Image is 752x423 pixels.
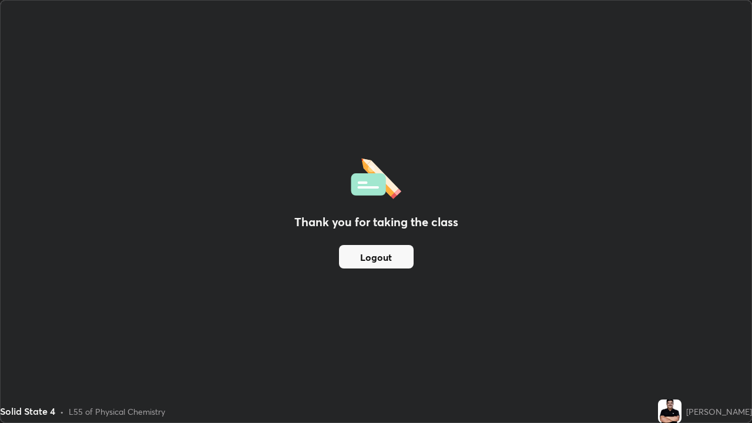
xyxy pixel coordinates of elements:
div: • [60,405,64,418]
div: L55 of Physical Chemistry [69,405,165,418]
img: offlineFeedback.1438e8b3.svg [351,155,401,199]
button: Logout [339,245,414,268]
div: [PERSON_NAME] [686,405,752,418]
img: abc51e28aa9d40459becb4ae34ddc4b0.jpg [658,399,681,423]
h2: Thank you for taking the class [294,213,458,231]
